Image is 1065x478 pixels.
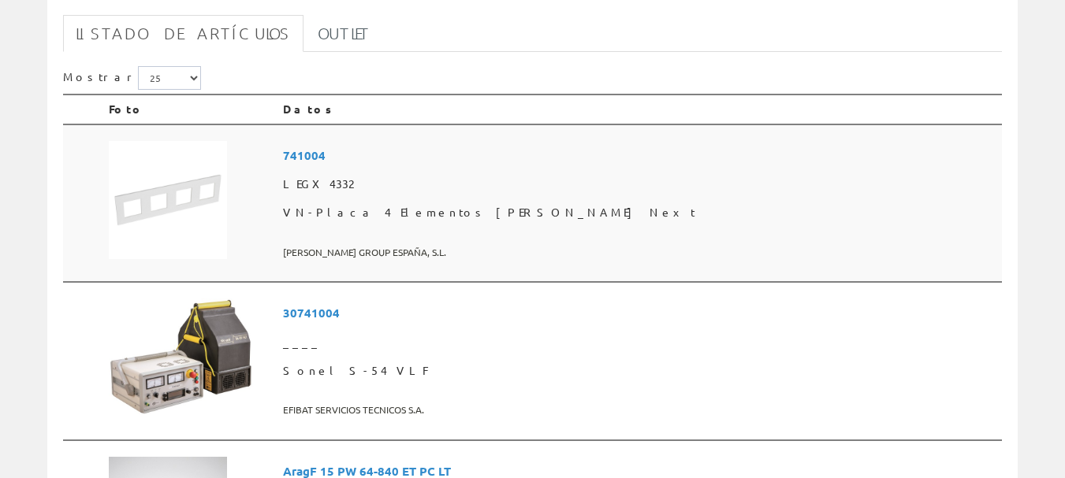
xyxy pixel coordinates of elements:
span: VN-Placa 4 Elementos [PERSON_NAME] Next [283,198,996,227]
span: [PERSON_NAME] GROUP ESPAÑA, S.L. [283,239,996,265]
span: 30741004 [283,298,996,328]
span: Sonel S-54 VLF [283,357,996,385]
img: Foto artículo Sonel S-54 VLF (183.82352941176x150) [109,298,254,417]
select: Mostrar [138,66,201,90]
a: Listado de artículos [63,15,303,52]
span: EFIBAT SERVICIOS TECNICOS S.A. [283,397,996,423]
th: Foto [102,94,277,124]
a: Outlet [305,15,383,52]
th: Datos [277,94,1002,124]
span: ____ [283,328,996,357]
span: 741004 [283,141,996,170]
img: Foto artículo VN-Placa 4 Elementos Blanco Valena Next (150x150) [109,141,227,259]
span: LEGX4332 [283,170,996,198]
label: Mostrar [63,66,201,90]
